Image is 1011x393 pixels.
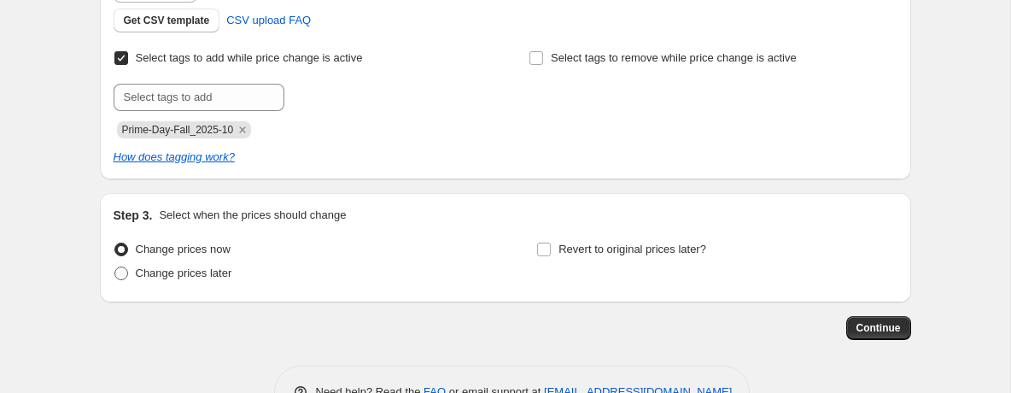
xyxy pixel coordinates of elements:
a: How does tagging work? [114,150,235,163]
span: Select tags to add while price change is active [136,51,363,64]
a: CSV upload FAQ [216,7,321,34]
span: Change prices later [136,267,232,279]
button: Continue [846,316,911,340]
button: Remove Prime-Day-Fall_2025-10 [235,122,250,138]
span: Change prices now [136,243,231,255]
h2: Step 3. [114,207,153,224]
p: Select when the prices should change [159,207,346,224]
button: Get CSV template [114,9,220,32]
span: CSV upload FAQ [226,12,311,29]
span: Prime-Day-Fall_2025-10 [122,124,234,136]
span: Revert to original prices later? [558,243,706,255]
span: Select tags to remove while price change is active [551,51,797,64]
span: Continue [856,321,901,335]
input: Select tags to add [114,84,284,111]
span: Get CSV template [124,14,210,27]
